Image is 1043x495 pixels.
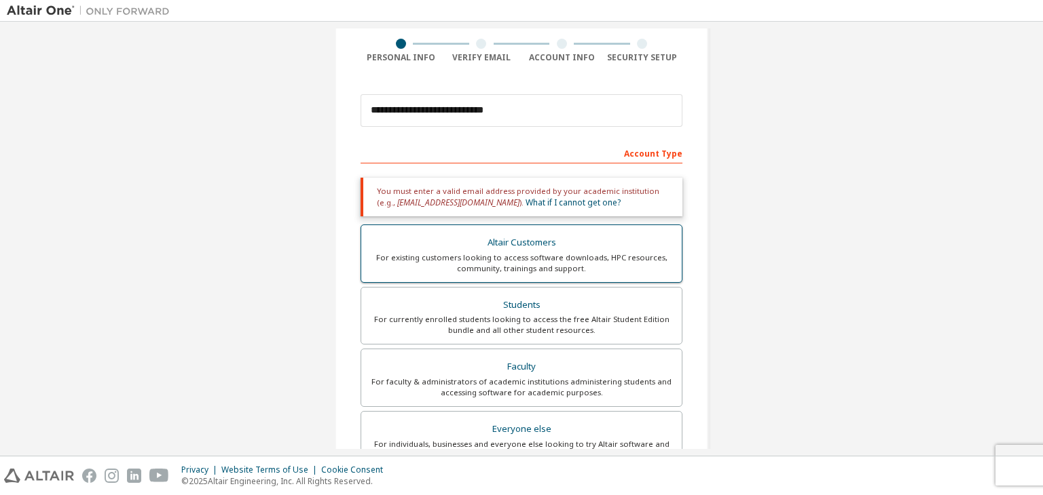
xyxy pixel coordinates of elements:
img: instagram.svg [105,469,119,483]
div: For faculty & administrators of academic institutions administering students and accessing softwa... [369,376,674,398]
img: facebook.svg [82,469,96,483]
img: linkedin.svg [127,469,141,483]
div: For currently enrolled students looking to access the free Altair Student Edition bundle and all ... [369,314,674,336]
div: Faculty [369,357,674,376]
div: You must enter a valid email address provided by your academic institution (e.g., ). [361,178,682,216]
div: Account Type [361,142,682,163]
img: Altair One [7,4,177,18]
div: Verify Email [441,52,522,63]
img: altair_logo.svg [4,469,74,483]
div: Privacy [181,464,221,475]
div: Personal Info [361,52,441,63]
div: Website Terms of Use [221,464,321,475]
div: Students [369,296,674,315]
div: Cookie Consent [321,464,391,475]
img: youtube.svg [149,469,169,483]
a: What if I cannot get one? [526,197,621,208]
div: Altair Customers [369,233,674,252]
p: © 2025 Altair Engineering, Inc. All Rights Reserved. [181,475,391,487]
div: For individuals, businesses and everyone else looking to try Altair software and explore our prod... [369,439,674,460]
div: Everyone else [369,420,674,439]
span: [EMAIL_ADDRESS][DOMAIN_NAME] [397,197,519,208]
div: Security Setup [602,52,683,63]
div: For existing customers looking to access software downloads, HPC resources, community, trainings ... [369,252,674,274]
div: Account Info [521,52,602,63]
